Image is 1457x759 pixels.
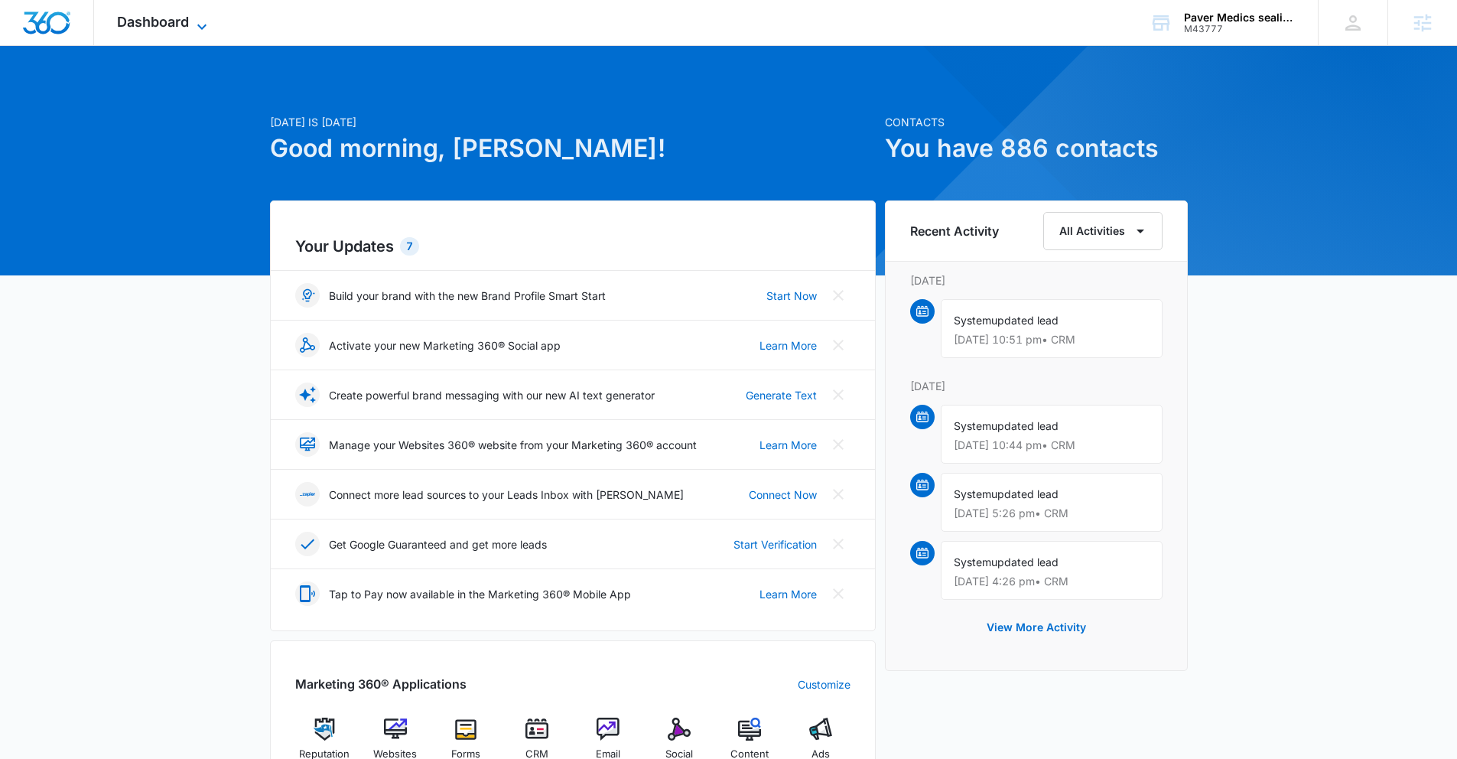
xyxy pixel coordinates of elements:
[759,586,817,602] a: Learn More
[766,288,817,304] a: Start Now
[329,288,606,304] p: Build your brand with the new Brand Profile Smart Start
[329,487,684,503] p: Connect more lead sources to your Leads Inbox with [PERSON_NAME]
[910,272,1163,288] p: [DATE]
[329,536,547,552] p: Get Google Guaranteed and get more leads
[954,487,991,500] span: System
[329,437,697,453] p: Manage your Websites 360® website from your Marketing 360® account
[954,334,1150,345] p: [DATE] 10:51 pm • CRM
[1184,11,1296,24] div: account name
[826,283,850,308] button: Close
[117,14,189,30] span: Dashboard
[971,609,1101,646] button: View More Activity
[270,130,876,167] h1: Good morning, [PERSON_NAME]!
[826,532,850,556] button: Close
[826,333,850,357] button: Close
[759,337,817,353] a: Learn More
[910,222,999,240] h6: Recent Activity
[798,676,850,692] a: Customize
[329,586,631,602] p: Tap to Pay now available in the Marketing 360® Mobile App
[991,487,1059,500] span: updated lead
[1184,24,1296,34] div: account id
[295,235,850,258] h2: Your Updates
[749,487,817,503] a: Connect Now
[1043,212,1163,250] button: All Activities
[954,576,1150,587] p: [DATE] 4:26 pm • CRM
[954,440,1150,451] p: [DATE] 10:44 pm • CRM
[885,130,1188,167] h1: You have 886 contacts
[329,337,561,353] p: Activate your new Marketing 360® Social app
[954,508,1150,519] p: [DATE] 5:26 pm • CRM
[991,314,1059,327] span: updated lead
[759,437,817,453] a: Learn More
[826,581,850,606] button: Close
[954,314,991,327] span: System
[954,419,991,432] span: System
[746,387,817,403] a: Generate Text
[329,387,655,403] p: Create powerful brand messaging with our new AI text generator
[295,675,467,693] h2: Marketing 360® Applications
[270,114,876,130] p: [DATE] is [DATE]
[826,482,850,507] button: Close
[826,432,850,457] button: Close
[400,237,419,256] div: 7
[885,114,1188,130] p: Contacts
[826,383,850,407] button: Close
[991,419,1059,432] span: updated lead
[733,536,817,552] a: Start Verification
[991,555,1059,568] span: updated lead
[954,555,991,568] span: System
[910,378,1163,394] p: [DATE]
